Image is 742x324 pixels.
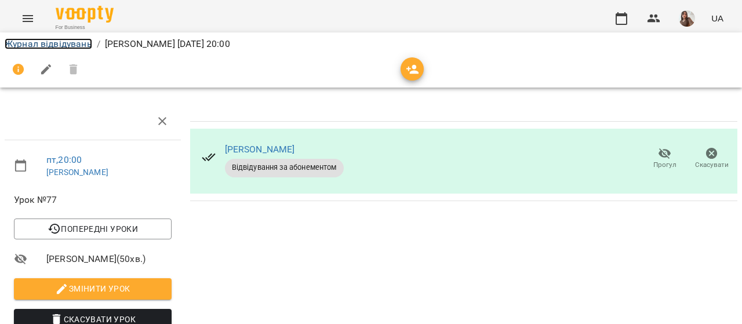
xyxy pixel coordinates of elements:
[711,12,723,24] span: UA
[46,168,108,177] a: [PERSON_NAME]
[695,160,729,170] span: Скасувати
[14,193,172,207] span: Урок №77
[641,143,688,175] button: Прогул
[23,222,162,236] span: Попередні уроки
[679,10,695,27] img: e785d2f60518c4d79e432088573c6b51.jpg
[653,160,676,170] span: Прогул
[56,6,114,23] img: Voopty Logo
[97,37,100,51] li: /
[23,282,162,296] span: Змінити урок
[14,219,172,239] button: Попередні уроки
[14,5,42,32] button: Menu
[707,8,728,29] button: UA
[105,37,230,51] p: [PERSON_NAME] [DATE] 20:00
[46,252,172,266] span: [PERSON_NAME] ( 50 хв. )
[5,38,92,49] a: Журнал відвідувань
[225,162,344,173] span: Відвідування за абонементом
[46,154,82,165] a: пт , 20:00
[56,24,114,31] span: For Business
[225,144,295,155] a: [PERSON_NAME]
[5,37,737,51] nav: breadcrumb
[14,278,172,299] button: Змінити урок
[688,143,735,175] button: Скасувати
